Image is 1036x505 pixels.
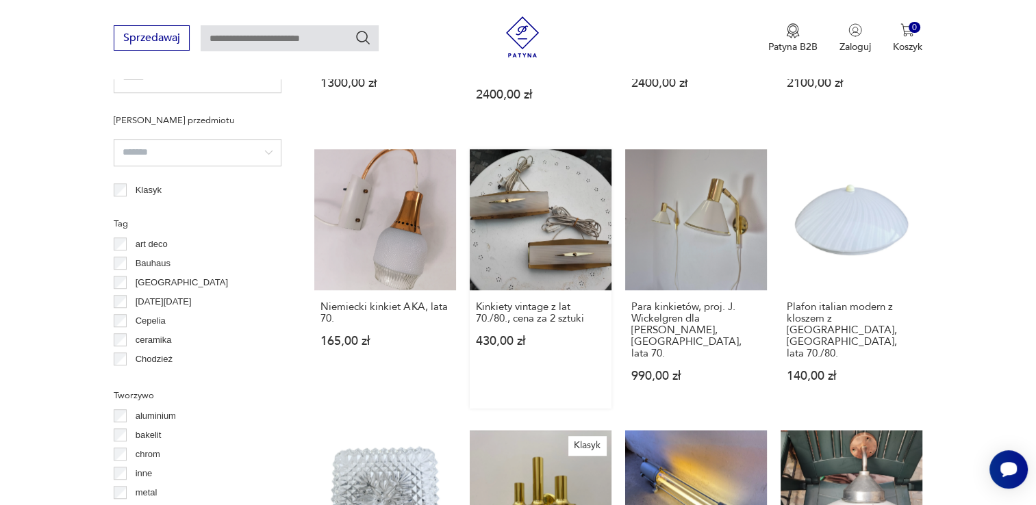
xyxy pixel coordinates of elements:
[781,149,922,409] a: Plafon italian modern z kloszem z plexi, Włochy, lata 70./80.Plafon italian modern z kloszem z [G...
[848,23,862,37] img: Ikonka użytkownika
[989,450,1028,489] iframe: Smartsupp widget button
[320,335,450,347] p: 165,00 zł
[136,447,160,462] p: chrom
[136,313,166,328] p: Cepelia
[136,256,170,271] p: Bauhaus
[625,149,767,409] a: Para kinkietów, proj. J. Wickelgren dla Örsjö Belysning, Szwecja, lata 70.Para kinkietów, proj. J...
[839,23,871,53] button: Zaloguj
[136,183,162,198] p: Klasyk
[355,29,371,46] button: Szukaj
[114,388,281,403] p: Tworzywo
[136,485,157,500] p: metal
[136,275,228,290] p: [GEOGRAPHIC_DATA]
[900,23,914,37] img: Ikona koszyka
[768,40,818,53] p: Patyna B2B
[787,77,916,89] p: 2100,00 zł
[314,149,456,409] a: Niemiecki kinkiet AKA, lata 70.Niemiecki kinkiet AKA, lata 70.165,00 zł
[136,294,192,309] p: [DATE][DATE]
[470,149,611,409] a: Kinkiety vintage z lat 70./80., cena za 2 sztukiKinkiety vintage z lat 70./80., cena za 2 sztuki4...
[631,370,761,382] p: 990,00 zł
[136,333,172,348] p: ceramika
[631,77,761,89] p: 2400,00 zł
[114,113,281,128] p: [PERSON_NAME] przedmiotu
[787,370,916,382] p: 140,00 zł
[136,428,162,443] p: bakelit
[136,409,176,424] p: aluminium
[502,16,543,57] img: Patyna - sklep z meblami i dekoracjami vintage
[787,301,916,359] h3: Plafon italian modern z kloszem z [GEOGRAPHIC_DATA], [GEOGRAPHIC_DATA], lata 70./80.
[320,301,450,324] h3: Niemiecki kinkiet AKA, lata 70.
[136,237,168,252] p: art deco
[909,22,920,34] div: 0
[320,77,450,89] p: 1300,00 zł
[631,301,761,359] h3: Para kinkietów, proj. J. Wickelgren dla [PERSON_NAME], [GEOGRAPHIC_DATA], lata 70.
[114,216,281,231] p: Tag
[136,352,173,367] p: Chodzież
[136,371,170,386] p: Ćmielów
[476,89,605,101] p: 2400,00 zł
[114,25,190,51] button: Sprzedawaj
[476,301,605,324] h3: Kinkiety vintage z lat 70./80., cena za 2 sztuki
[768,23,818,53] a: Ikona medaluPatyna B2B
[768,23,818,53] button: Patyna B2B
[893,40,922,53] p: Koszyk
[839,40,871,53] p: Zaloguj
[136,466,153,481] p: inne
[893,23,922,53] button: 0Koszyk
[786,23,800,38] img: Ikona medalu
[476,335,605,347] p: 430,00 zł
[114,34,190,44] a: Sprzedawaj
